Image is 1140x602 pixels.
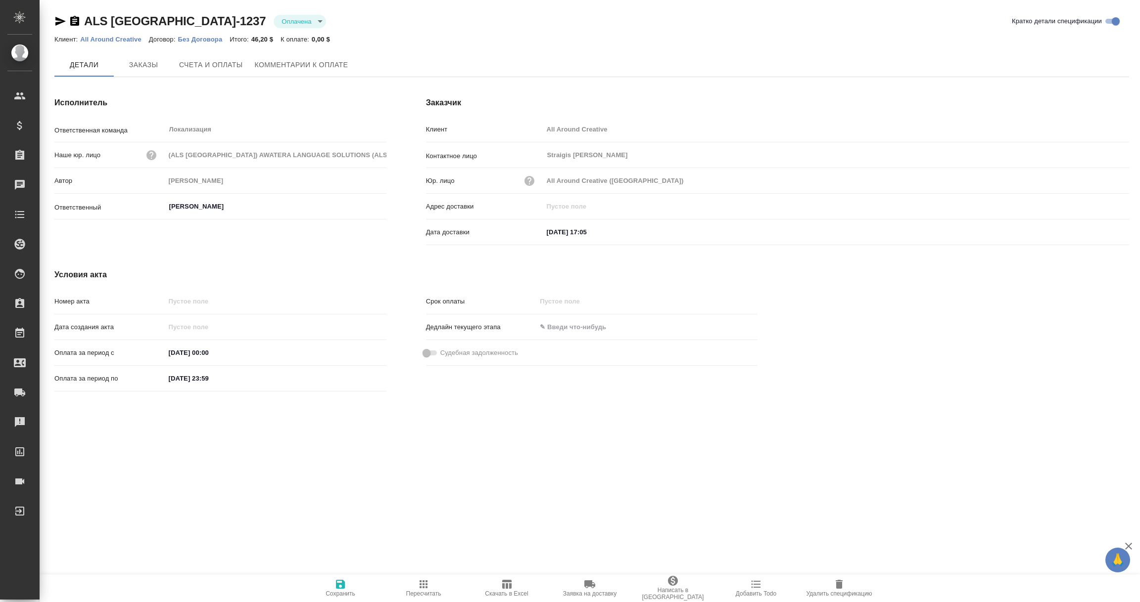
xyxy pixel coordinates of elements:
p: Срок оплаты [426,297,537,306]
button: 🙏 [1105,548,1130,572]
p: Дата создания акта [54,322,165,332]
span: Судебная задолженность [440,348,518,358]
input: Пустое поле [165,320,252,334]
p: Оплата за период по [54,374,165,384]
button: Скопировать ссылку для ЯМессенджера [54,15,66,27]
p: Ответственный [54,203,165,213]
p: К оплате: [281,36,312,43]
p: Номер акта [54,297,165,306]
p: Наше юр. лицо [54,150,100,160]
input: ✎ Введи что-нибудь [165,345,252,360]
input: Пустое поле [165,173,386,188]
p: Дата доставки [426,227,543,237]
p: Автор [54,176,165,186]
input: ✎ Введи что-нибудь [165,371,252,386]
button: Open [381,206,383,208]
a: ALS [GEOGRAPHIC_DATA]-1237 [84,14,266,28]
p: Оплата за период с [54,348,165,358]
p: Клиент [426,125,543,134]
span: Комментарии к оплате [255,59,348,71]
button: Оплачена [279,17,314,26]
a: Без Договора [178,35,230,43]
input: ✎ Введи что-нибудь [536,320,623,334]
a: All Around Creative [80,35,149,43]
h4: Условия акта [54,269,758,281]
input: Пустое поле [536,294,623,308]
input: Пустое поле [543,122,1129,136]
input: Пустое поле [165,294,386,308]
p: Без Договора [178,36,230,43]
p: 0,00 $ [312,36,337,43]
span: Детали [60,59,108,71]
div: Оплачена [274,15,326,28]
p: Итого: [230,36,251,43]
input: ✎ Введи что-нибудь [543,225,630,239]
input: Пустое поле [543,173,1129,188]
span: Счета и оплаты [179,59,243,71]
p: Контактное лицо [426,151,543,161]
p: All Around Creative [80,36,149,43]
button: Скопировать ссылку [69,15,81,27]
input: Пустое поле [543,199,1129,214]
input: Пустое поле [165,148,386,162]
span: 🙏 [1109,550,1126,570]
h4: Исполнитель [54,97,386,109]
p: Ответственная команда [54,126,165,135]
span: Кратко детали спецификации [1012,16,1102,26]
p: 46,20 $ [251,36,281,43]
p: Адрес доставки [426,202,543,212]
p: Клиент: [54,36,80,43]
p: Договор: [149,36,178,43]
p: Юр. лицо [426,176,455,186]
h4: Заказчик [426,97,1129,109]
p: Дедлайн текущего этапа [426,322,537,332]
span: Заказы [120,59,167,71]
